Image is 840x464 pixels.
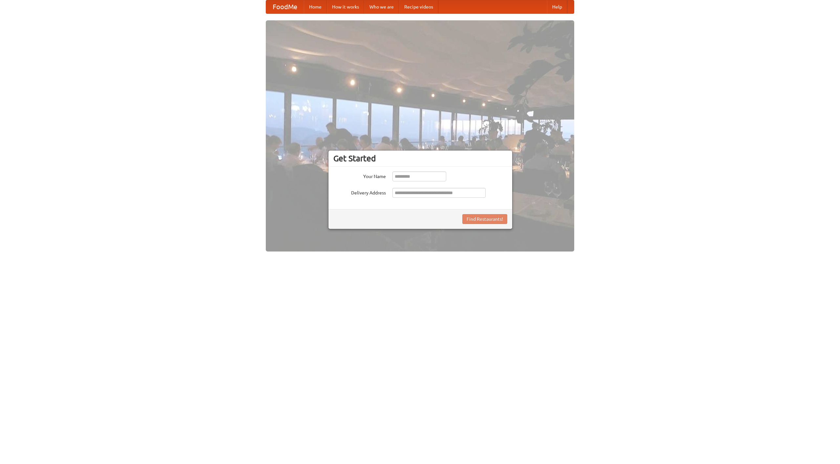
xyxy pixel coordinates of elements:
a: How it works [327,0,364,13]
label: Delivery Address [333,188,386,196]
a: Who we are [364,0,399,13]
a: Help [547,0,567,13]
a: Home [304,0,327,13]
a: Recipe videos [399,0,438,13]
a: FoodMe [266,0,304,13]
label: Your Name [333,171,386,180]
h3: Get Started [333,153,507,163]
button: Find Restaurants! [462,214,507,224]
